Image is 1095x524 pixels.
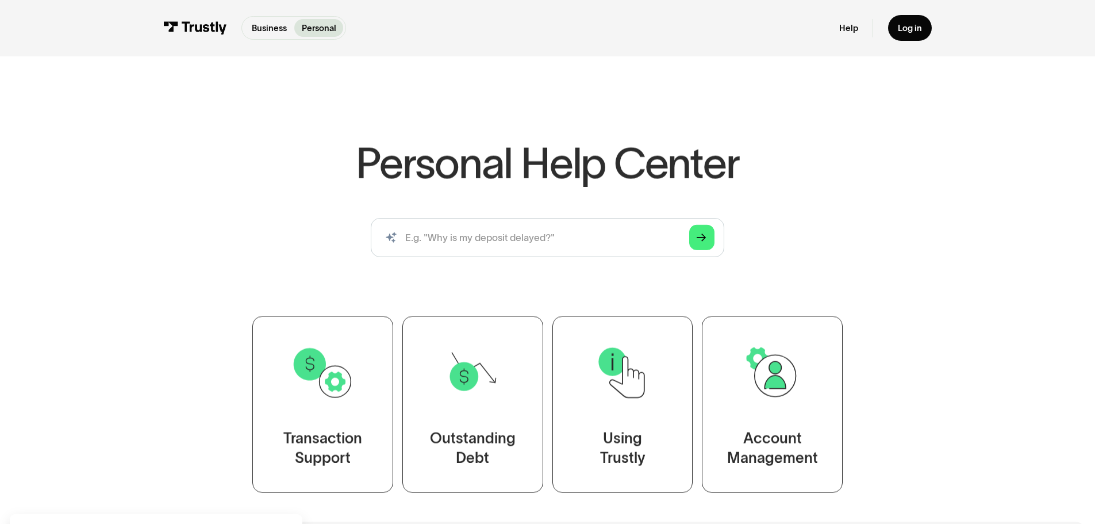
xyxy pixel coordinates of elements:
a: UsingTrustly [552,316,693,493]
img: Trustly Logo [163,21,226,35]
a: AccountManagement [702,316,843,493]
a: Help [839,22,858,33]
a: OutstandingDebt [402,316,543,493]
div: Using Trustly [600,429,645,468]
a: Log in [888,15,932,41]
div: Log in [898,22,922,33]
a: TransactionSupport [252,316,393,493]
div: Transaction Support [283,429,362,468]
p: Business [252,22,287,35]
div: Outstanding Debt [430,429,516,468]
div: Account Management [727,429,818,468]
input: search [371,218,724,257]
form: Search [371,218,724,257]
p: Personal [302,22,336,35]
a: Personal [294,19,343,37]
a: Business [244,19,294,37]
h1: Personal Help Center [356,142,739,185]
